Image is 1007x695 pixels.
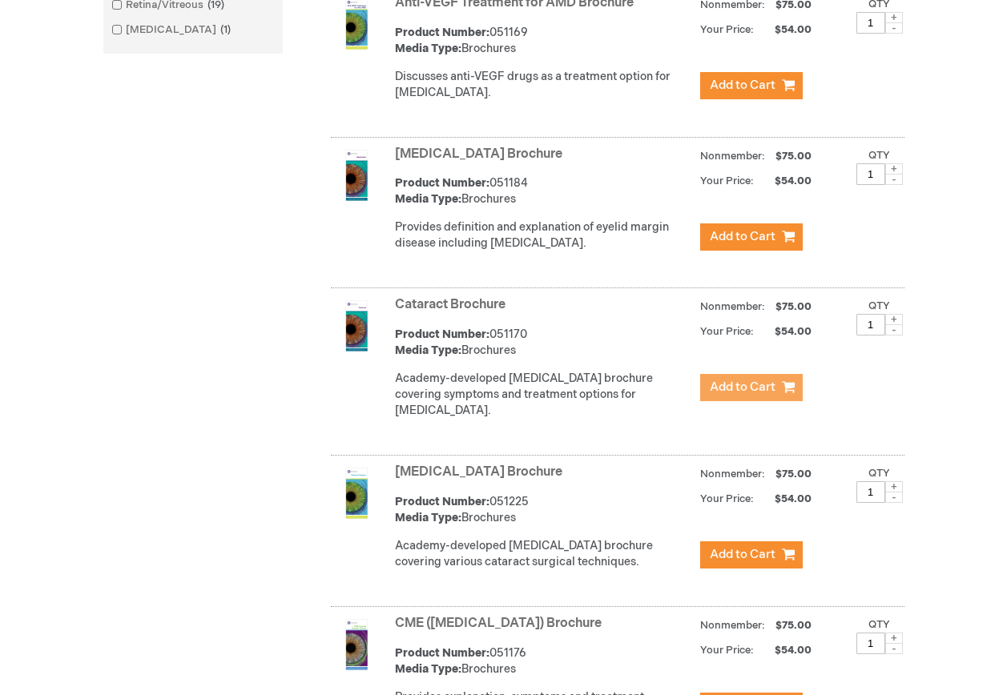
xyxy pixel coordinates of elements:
[395,176,489,190] strong: Product Number:
[395,175,692,207] div: 051184 Brochures
[700,616,765,636] strong: Nonmember:
[710,380,775,395] span: Add to Cart
[395,26,489,39] strong: Product Number:
[395,297,506,312] a: Cataract Brochure
[395,662,461,676] strong: Media Type:
[700,223,803,251] button: Add to Cart
[331,150,382,201] img: Blepharitis Brochure
[700,325,754,338] strong: Your Price:
[395,645,692,677] div: 051176 Brochures
[856,12,885,34] input: Qty
[710,78,775,93] span: Add to Cart
[395,646,489,660] strong: Product Number:
[856,314,885,335] input: Qty
[107,22,237,38] a: [MEDICAL_DATA]1
[756,644,814,657] span: $54.00
[868,149,890,162] label: Qty
[756,492,814,505] span: $54.00
[395,538,692,570] div: Academy-developed [MEDICAL_DATA] brochure covering various cataract surgical techniques.
[868,299,890,312] label: Qty
[868,618,890,631] label: Qty
[756,175,814,187] span: $54.00
[331,619,382,670] img: CME (Cystoid Macular Edema) Brochure
[756,325,814,338] span: $54.00
[395,495,489,508] strong: Product Number:
[710,547,775,562] span: Add to Cart
[395,494,692,526] div: 051225 Brochures
[395,25,692,57] div: 051169 Brochures
[395,511,461,524] strong: Media Type:
[700,147,765,167] strong: Nonmember:
[773,150,814,163] span: $75.00
[395,219,692,251] div: Provides definition and explanation of eyelid margin disease including [MEDICAL_DATA].
[700,374,803,401] button: Add to Cart
[700,541,803,568] button: Add to Cart
[216,23,235,36] span: 1
[395,464,562,480] a: [MEDICAL_DATA] Brochure
[331,300,382,352] img: Cataract Brochure
[700,297,765,317] strong: Nonmember:
[700,23,754,36] strong: Your Price:
[395,192,461,206] strong: Media Type:
[856,633,885,654] input: Qty
[395,327,489,341] strong: Product Number:
[710,229,775,244] span: Add to Cart
[395,42,461,55] strong: Media Type:
[395,343,461,357] strong: Media Type:
[700,464,765,484] strong: Nonmember:
[700,72,803,99] button: Add to Cart
[756,23,814,36] span: $54.00
[773,619,814,632] span: $75.00
[773,468,814,480] span: $75.00
[395,616,602,631] a: CME ([MEDICAL_DATA]) Brochure
[395,327,692,359] div: 051170 Brochures
[856,163,885,185] input: Qty
[856,481,885,503] input: Qty
[395,69,692,101] div: Discusses anti-VEGF drugs as a treatment option for [MEDICAL_DATA].
[868,467,890,480] label: Qty
[700,644,754,657] strong: Your Price:
[331,468,382,519] img: Cataract Surgery Brochure
[773,300,814,313] span: $75.00
[395,147,562,162] a: [MEDICAL_DATA] Brochure
[700,175,754,187] strong: Your Price:
[700,492,754,505] strong: Your Price:
[395,371,692,419] p: Academy-developed [MEDICAL_DATA] brochure covering symptoms and treatment options for [MEDICAL_DA...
